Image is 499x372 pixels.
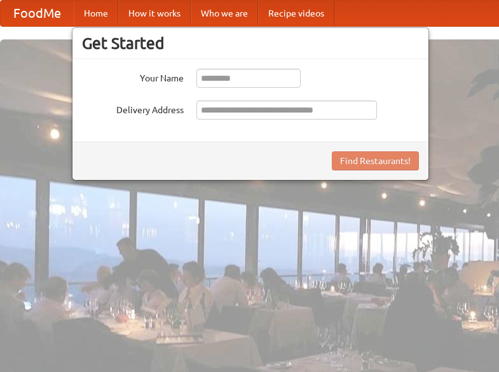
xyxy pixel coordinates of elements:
[82,100,184,116] label: Delivery Address
[74,1,118,26] a: Home
[332,151,419,170] button: Find Restaurants!
[258,1,334,26] a: Recipe videos
[1,1,74,26] a: FoodMe
[118,1,191,26] a: How it works
[191,1,258,26] a: Who we are
[82,34,419,53] h3: Get Started
[82,69,184,85] label: Your Name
